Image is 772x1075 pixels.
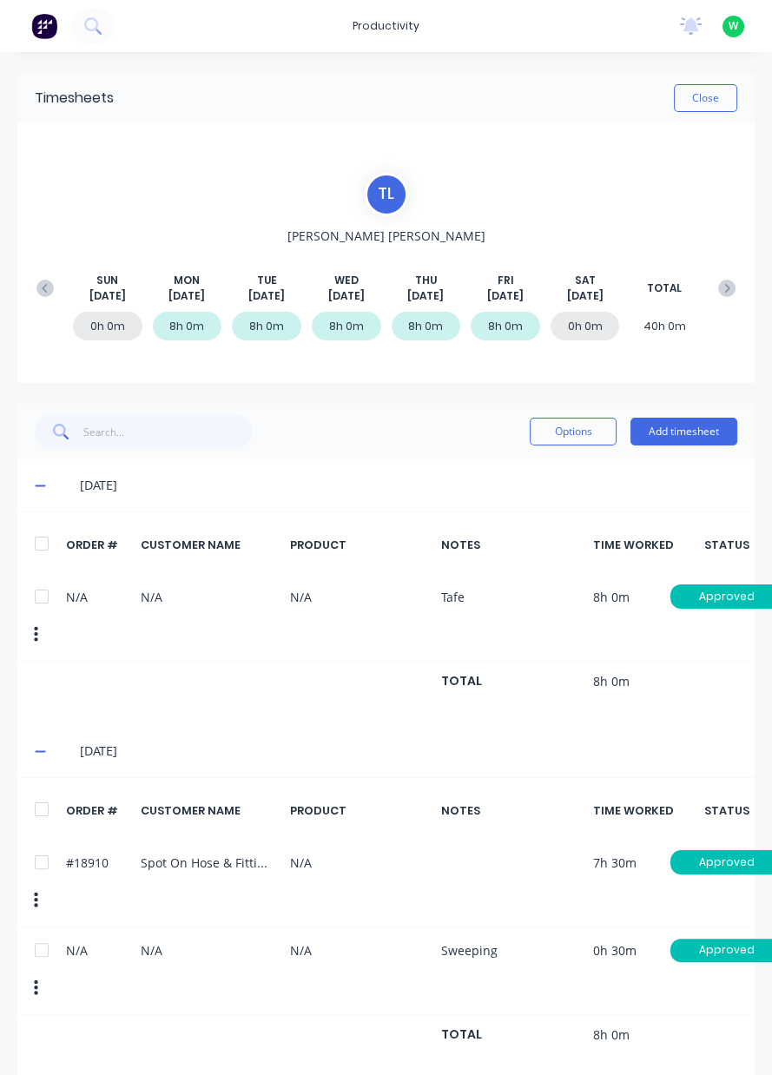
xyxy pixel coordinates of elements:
[83,414,253,449] input: Search...
[407,288,444,304] span: [DATE]
[365,173,408,216] div: T L
[630,312,699,340] div: 40h 0m
[168,288,205,304] span: [DATE]
[593,537,706,553] div: TIME WORKED
[729,18,738,34] span: W
[290,802,432,819] div: PRODUCT
[328,288,365,304] span: [DATE]
[80,742,737,761] div: [DATE]
[647,280,682,296] span: TOTAL
[66,537,131,553] div: ORDER #
[96,273,118,288] span: SUN
[392,312,461,340] div: 8h 0m
[248,288,285,304] span: [DATE]
[80,476,737,495] div: [DATE]
[287,227,485,245] span: [PERSON_NAME] [PERSON_NAME]
[174,273,200,288] span: MON
[66,802,131,819] div: ORDER #
[593,802,706,819] div: TIME WORKED
[716,537,737,553] div: STATUS
[232,312,301,340] div: 8h 0m
[674,84,737,112] button: Close
[35,88,114,109] div: Timesheets
[415,273,437,288] span: THU
[497,273,513,288] span: FRI
[716,802,737,819] div: STATUS
[630,418,737,445] button: Add timesheet
[153,312,222,340] div: 8h 0m
[487,288,524,304] span: [DATE]
[141,802,280,819] div: CUSTOMER NAME
[290,537,432,553] div: PRODUCT
[89,288,126,304] span: [DATE]
[344,13,428,39] div: productivity
[471,312,540,340] div: 8h 0m
[141,537,280,553] div: CUSTOMER NAME
[551,312,620,340] div: 0h 0m
[575,273,596,288] span: SAT
[312,312,381,340] div: 8h 0m
[530,418,617,445] button: Options
[441,537,583,553] div: NOTES
[567,288,604,304] span: [DATE]
[441,802,583,819] div: NOTES
[257,273,277,288] span: TUE
[31,13,57,39] img: Factory
[73,312,142,340] div: 0h 0m
[334,273,359,288] span: WED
